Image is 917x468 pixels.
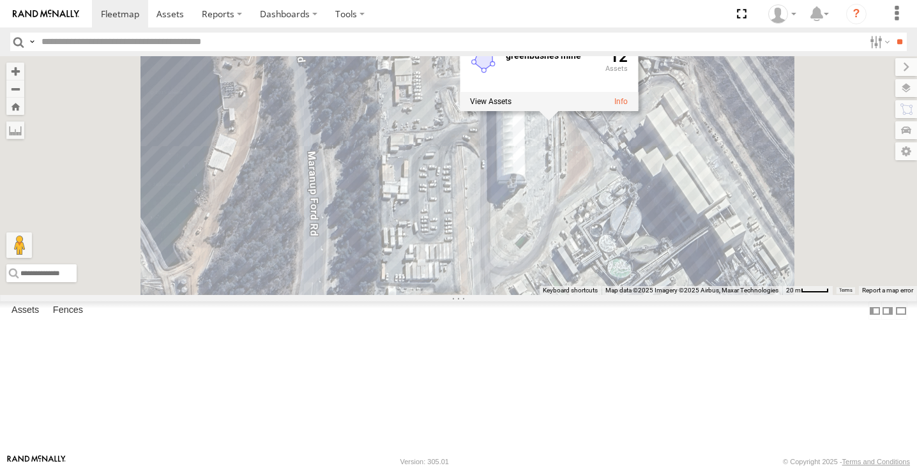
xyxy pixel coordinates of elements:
span: Map data ©2025 Imagery ©2025 Airbus, Maxar Technologies [605,287,778,294]
label: Dock Summary Table to the Right [881,301,894,320]
a: Visit our Website [7,455,66,468]
div: Fence Name - greenbushes mine [506,51,595,61]
label: Map Settings [895,142,917,160]
div: Cody Roberts [764,4,801,24]
i: ? [846,4,867,24]
label: Search Query [27,33,37,51]
button: Drag Pegman onto the map to open Street View [6,232,32,258]
label: Search Filter Options [865,33,892,51]
label: Hide Summary Table [895,301,907,320]
label: Dock Summary Table to the Left [868,301,881,320]
label: Measure [6,121,24,139]
div: Version: 305.01 [400,458,449,465]
a: View fence details [614,97,628,106]
button: Keyboard shortcuts [543,286,598,295]
img: rand-logo.svg [13,10,79,19]
button: Zoom in [6,63,24,80]
label: Assets [5,302,45,320]
a: Terms [839,287,853,292]
label: View assets associated with this fence [470,97,512,106]
a: Terms and Conditions [842,458,910,465]
div: © Copyright 2025 - [783,458,910,465]
button: Zoom out [6,80,24,98]
button: Map scale: 20 m per 40 pixels [782,286,833,295]
span: 20 m [786,287,801,294]
a: Report a map error [862,287,913,294]
button: Zoom Home [6,98,24,115]
div: 12 [605,49,628,89]
label: Fences [47,302,89,320]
